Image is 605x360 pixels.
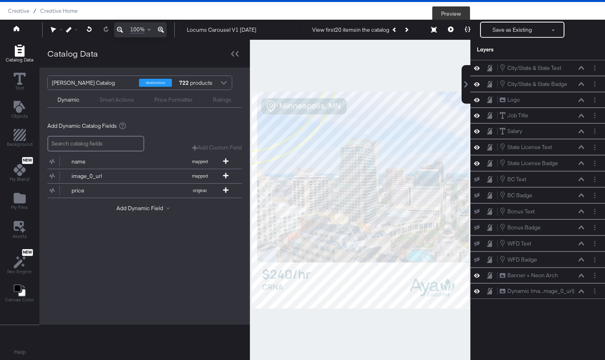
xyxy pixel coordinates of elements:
[499,287,575,295] button: Dynamic Ima...mage_0_url)
[507,176,526,183] div: BC Text
[72,187,130,194] div: price
[52,76,133,90] div: [PERSON_NAME] Catalog
[470,76,605,92] div: City/State & State BadgeLayer Options
[591,64,599,72] button: Layer Options
[117,205,173,212] button: Add Dynamic Field
[9,71,31,94] button: Text
[507,143,552,151] div: State License Text
[2,247,37,277] button: NewRec Engine
[47,155,232,169] button: namemapped
[389,22,401,37] button: Previous Product
[47,169,242,183] div: image_0_urlmapped
[591,256,599,264] button: Layer Options
[470,235,605,252] div: WFD TextLayer Options
[22,158,33,163] span: New
[507,240,531,247] div: WFD Text
[507,224,541,231] div: Bonus Badge
[591,191,599,200] button: Layer Options
[7,268,32,275] span: Rec Engine
[507,272,558,279] div: Banner + Neon Arch
[312,26,389,34] div: View first 20 items in the catalog
[11,113,28,119] span: Objects
[470,123,605,139] div: SalaryLayer Options
[11,204,28,211] span: My Files
[499,239,531,248] button: WFD Text
[130,26,145,33] span: 100%
[47,184,242,198] div: priceoriginal
[7,141,33,147] span: Background
[470,268,605,283] div: Banner + Neon ArchLayer Options
[178,76,202,90] div: products
[100,96,134,104] div: Smart Actions
[14,348,26,356] a: Help
[470,139,605,155] div: State License TextLayer Options
[178,159,222,164] span: mapped
[15,85,24,91] span: Text
[178,76,190,90] strong: 722
[29,8,40,14] span: /
[47,155,242,169] div: namemapped
[499,63,562,72] button: City/State & State Text
[591,271,599,280] button: Layer Options
[499,175,527,184] button: BC Text
[470,252,605,268] div: WFD BadgeLayer Options
[499,127,523,135] button: Salary
[507,287,574,295] div: Dynamic Ima...mage_0_url)
[507,160,558,167] div: State License Badge
[178,173,222,179] span: mapped
[591,287,599,295] button: Layer Options
[481,22,544,37] button: Save as Existing
[213,96,231,104] div: Ratings
[499,191,533,200] button: BC Badge
[6,190,33,213] button: Add Files
[47,136,144,151] input: Search catalog fields
[47,169,232,183] button: image_0_urlmapped
[499,271,558,280] button: Banner + Neon Arch
[499,143,552,151] button: State License Text
[470,171,605,187] div: BC TextLayer Options
[22,250,33,255] span: New
[178,188,222,193] span: original
[5,155,34,185] button: NewMy Brand
[10,176,29,182] span: My Brand
[507,127,522,135] div: Salary
[470,155,605,171] div: State License BadgeLayer Options
[6,57,33,63] span: Catalog Data
[499,223,541,232] button: Bonus Badge
[499,96,520,104] button: Logo
[401,22,412,37] button: Next Product
[470,60,605,76] div: City/State & State TextLayer Options
[139,79,172,87] div: destinations
[47,122,117,130] span: Add Dynamic Catalog Fields
[507,96,520,104] div: Logo
[1,43,38,65] button: Add Rectangle
[507,80,567,88] div: City/State & State Badge
[192,144,242,151] button: Add Custom Field
[57,96,80,104] div: Dynamic
[507,112,528,119] div: Job Title
[477,46,559,53] div: Layers
[47,184,232,198] button: priceoriginal
[507,64,561,72] div: City/State & State Text
[507,208,535,215] div: Bonus Text
[12,233,27,239] span: Assets
[507,192,532,199] div: BC Badge
[72,158,130,166] div: name
[499,111,529,120] button: Job Title
[591,96,599,104] button: Layer Options
[40,8,78,14] a: Creative Home
[154,96,193,104] div: Price Formatter
[499,255,538,264] button: WFD Badge
[499,207,535,216] button: Bonus Text
[591,127,599,135] button: Layer Options
[591,80,599,88] button: Layer Options
[470,283,605,299] div: Dynamic Ima...mage_0_url)Layer Options
[499,159,558,168] button: State License Badge
[470,219,605,235] div: Bonus BadgeLayer Options
[470,92,605,108] div: LogoLayer Options
[8,8,29,14] span: Creative
[8,219,32,242] button: Assets
[591,159,599,168] button: Layer Options
[6,99,33,122] button: Add Text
